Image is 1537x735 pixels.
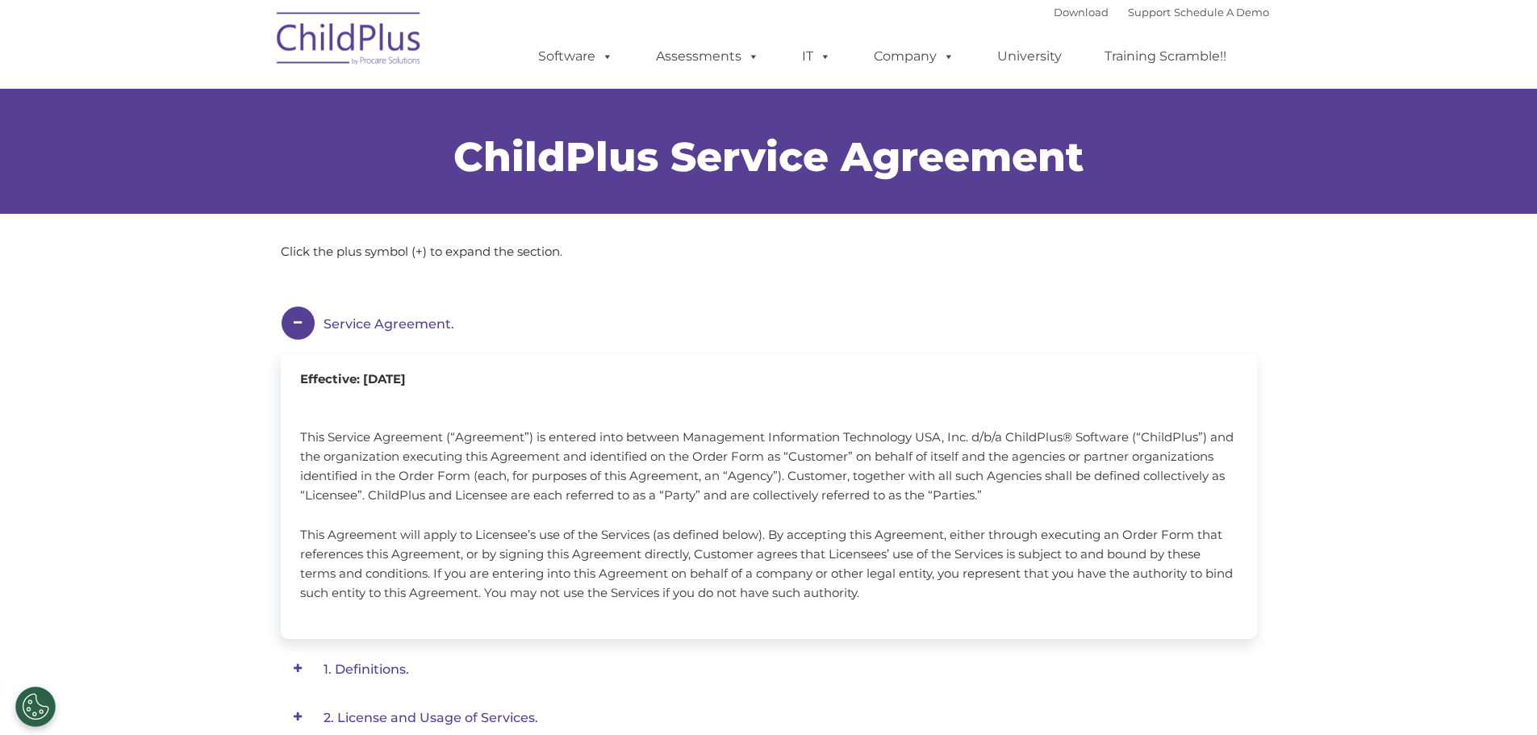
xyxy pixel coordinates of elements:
[981,40,1078,73] a: University
[1088,40,1243,73] a: Training Scramble!!
[453,132,1084,182] span: ChildPlus Service Agreement
[281,242,1257,261] p: Click the plus symbol (+) to expand the section.
[269,1,430,81] img: ChildPlus by Procare Solutions
[858,40,971,73] a: Company
[1054,6,1109,19] a: Download
[1054,6,1269,19] font: |
[300,525,1238,603] p: This Agreement will apply to Licensee’s use of the Services (as defined below). By accepting this...
[522,40,629,73] a: Software
[1128,6,1171,19] a: Support
[640,40,775,73] a: Assessments
[324,316,454,332] span: Service Agreement.
[15,687,56,727] button: Cookies Settings
[324,662,409,677] span: 1. Definitions.
[1174,6,1269,19] a: Schedule A Demo
[300,428,1238,505] p: This Service Agreement (“Agreement”) is entered into between Management Information Technology US...
[324,710,538,725] span: 2. License and Usage of Services.
[300,371,406,386] b: Effective: [DATE]
[786,40,847,73] a: IT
